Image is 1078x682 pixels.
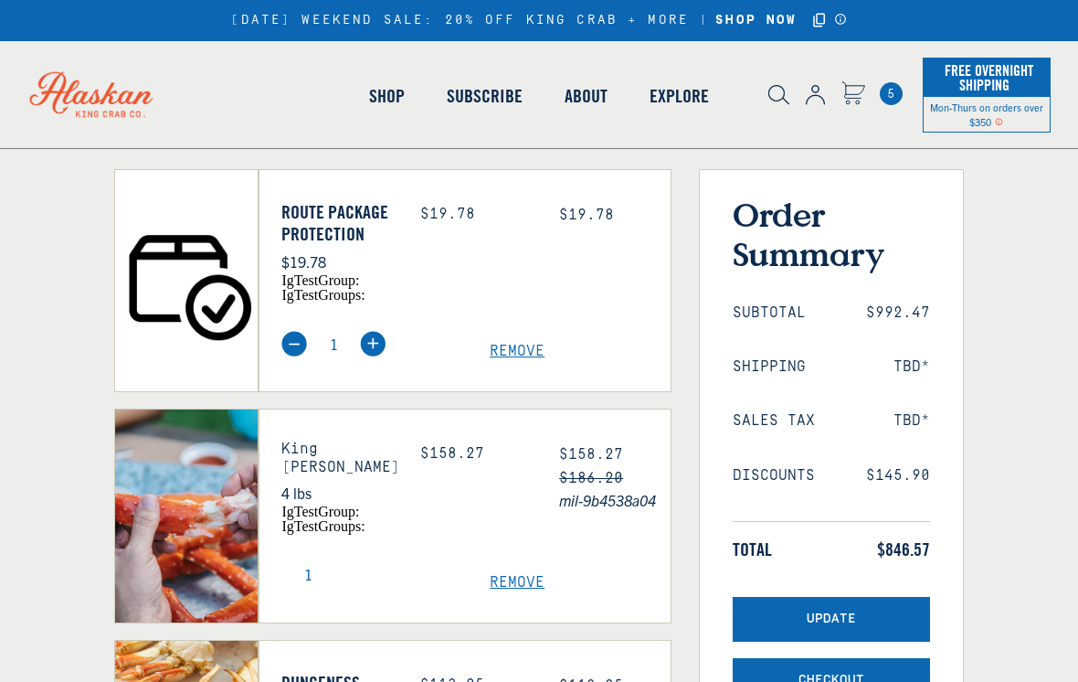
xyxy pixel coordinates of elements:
[559,488,671,512] span: mil-9b4538a04
[629,44,730,148] a: Explore
[768,85,789,105] img: search
[733,597,930,642] button: Update
[420,206,532,223] div: $19.78
[733,195,930,273] h3: Order Summary
[995,115,1003,128] span: Shipping Notice Icon
[420,445,532,463] div: $158.27
[733,304,806,322] span: Subtotal
[866,304,930,322] span: $992.47
[930,101,1043,128] span: Mon-Thurs on orders over $350
[877,538,930,560] span: $846.57
[9,51,174,137] img: Alaskan King Crab Co. logo
[806,85,825,105] img: account
[281,331,307,357] img: minus
[544,44,629,148] a: About
[940,57,1033,99] span: Free Overnight Shipping
[348,44,426,148] a: Shop
[733,538,772,560] span: Total
[880,82,903,105] span: 5
[281,287,365,303] span: igTestGroups:
[281,201,393,245] a: Route Package Protection
[360,331,386,357] img: plus
[559,470,623,486] s: $186.20
[281,250,393,273] p: $19.78
[281,272,359,288] span: igTestGroup:
[866,467,930,485] span: $145.90
[281,518,365,534] span: igTestGroups:
[733,358,806,376] span: Shipping
[490,574,671,591] a: Remove
[841,81,865,108] a: Cart
[281,441,393,475] h3: King [PERSON_NAME]
[715,13,797,27] strong: SHOP NOW
[115,170,258,391] img: Route Package Protection - $19.78
[230,10,847,31] div: [DATE] WEEKEND SALE: 20% OFF KING CRAB + MORE |
[834,13,848,26] a: Announcement Bar Modal
[807,612,856,627] span: Update
[709,13,803,28] a: SHOP NOW
[733,467,815,485] span: Discounts
[880,82,903,105] a: Cart
[559,207,614,223] span: $19.78
[490,343,671,360] a: Remove
[426,44,544,148] a: Subscribe
[115,410,258,622] img: King Crab Knuckles - 4 lbs
[733,412,815,430] span: Sales Tax
[559,446,623,463] span: $158.27
[281,504,359,519] span: igTestGroup:
[281,481,393,505] p: 4 lbs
